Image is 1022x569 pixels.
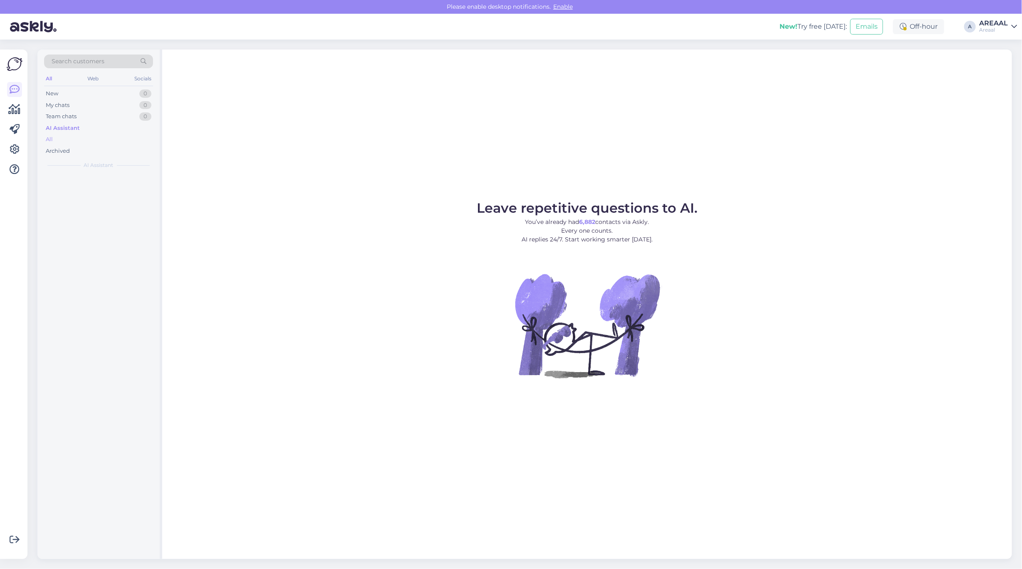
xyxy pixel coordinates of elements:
[139,112,151,121] div: 0
[551,3,575,10] span: Enable
[46,124,80,132] div: AI Assistant
[52,57,104,66] span: Search customers
[46,135,53,144] div: All
[46,89,58,98] div: New
[779,22,797,30] b: New!
[7,56,22,72] img: Askly Logo
[44,73,54,84] div: All
[46,101,69,109] div: My chats
[46,112,77,121] div: Team chats
[477,200,698,216] span: Leave repetitive questions to AI.
[133,73,153,84] div: Socials
[979,20,1017,33] a: AREAALAreaal
[139,89,151,98] div: 0
[139,101,151,109] div: 0
[893,19,944,34] div: Off-hour
[477,218,698,244] p: You’ve already had contacts via Askly. Every one counts. AI replies 24/7. Start working smarter [...
[512,251,662,400] img: No Chat active
[979,20,1008,27] div: AREAAL
[964,21,976,32] div: A
[46,147,70,155] div: Archived
[84,162,114,169] span: AI Assistant
[579,218,596,226] b: 6,882
[979,27,1008,33] div: Areaal
[779,22,847,32] div: Try free [DATE]:
[850,19,883,35] button: Emails
[86,73,101,84] div: Web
